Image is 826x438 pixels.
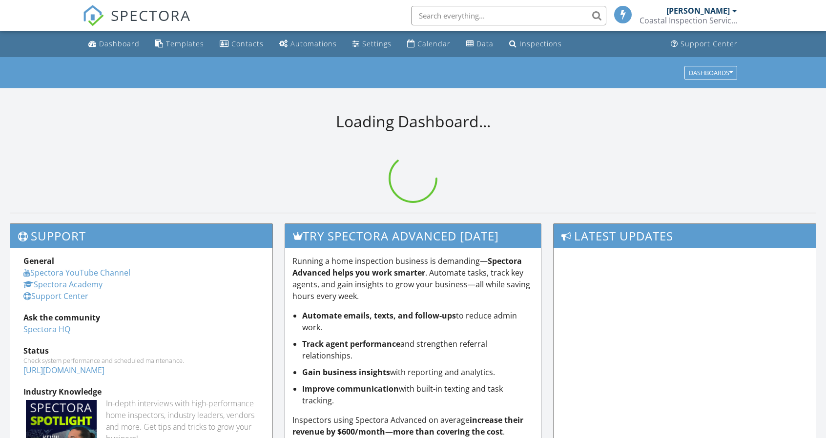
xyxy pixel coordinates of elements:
[403,35,454,53] a: Calendar
[666,6,730,16] div: [PERSON_NAME]
[689,69,733,76] div: Dashboards
[505,35,566,53] a: Inspections
[292,255,534,302] p: Running a home inspection business is demanding— . Automate tasks, track key agents, and gain ins...
[349,35,395,53] a: Settings
[681,39,738,48] div: Support Center
[362,39,392,48] div: Settings
[23,324,70,335] a: Spectora HQ
[462,35,497,53] a: Data
[290,39,337,48] div: Automations
[10,224,272,248] h3: Support
[476,39,494,48] div: Data
[23,291,88,301] a: Support Center
[292,415,523,437] strong: increase their revenue by $600/month—more than covering the cost
[23,365,104,376] a: [URL][DOMAIN_NAME]
[275,35,341,53] a: Automations (Basic)
[302,366,534,378] li: with reporting and analytics.
[302,310,456,321] strong: Automate emails, texts, and follow-ups
[23,386,259,398] div: Industry Knowledge
[111,5,191,25] span: SPECTORA
[23,357,259,364] div: Check system performance and scheduled maintenance.
[231,39,264,48] div: Contacts
[23,312,259,323] div: Ask the community
[292,414,534,438] p: Inspectors using Spectora Advanced on average .
[684,66,737,80] button: Dashboards
[302,367,390,378] strong: Gain business insights
[216,35,268,53] a: Contacts
[99,39,140,48] div: Dashboard
[302,338,534,361] li: and strengthen referral relationships.
[23,345,259,357] div: Status
[151,35,208,53] a: Templates
[83,13,191,34] a: SPECTORA
[302,383,534,406] li: with built-in texting and task tracking.
[23,267,130,278] a: Spectora YouTube Channel
[84,35,144,53] a: Dashboard
[417,39,451,48] div: Calendar
[302,310,534,333] li: to reduce admin work.
[302,338,400,349] strong: Track agent performance
[302,383,399,394] strong: Improve communication
[640,16,737,25] div: Coastal Inspection Services
[411,6,606,25] input: Search everything...
[667,35,742,53] a: Support Center
[166,39,204,48] div: Templates
[83,5,104,26] img: The Best Home Inspection Software - Spectora
[23,279,103,290] a: Spectora Academy
[285,224,541,248] h3: Try spectora advanced [DATE]
[519,39,562,48] div: Inspections
[554,224,816,248] h3: Latest Updates
[292,256,522,278] strong: Spectora Advanced helps you work smarter
[23,256,54,266] strong: General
